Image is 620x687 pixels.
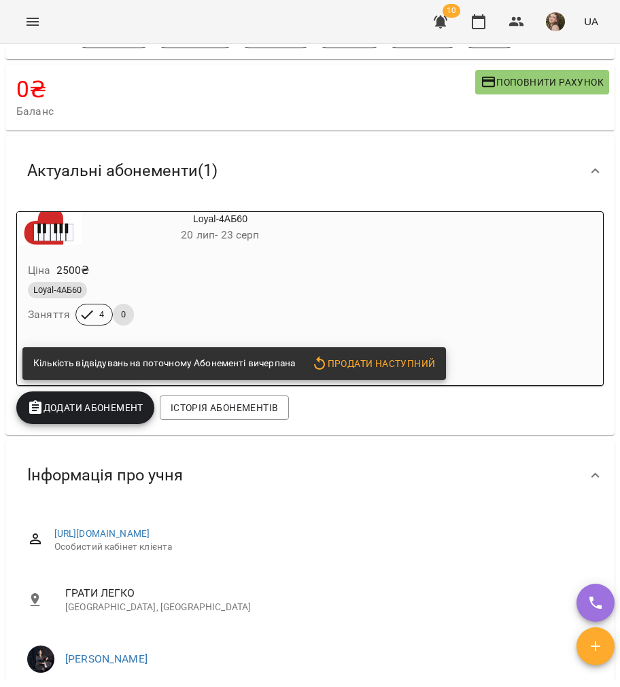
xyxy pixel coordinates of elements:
button: Menu [16,5,49,38]
span: Баланс [16,103,475,120]
button: Loyal-4АБ6020 лип- 23 серпЦіна2500₴Loyal-4АБ60Заняття40 [17,212,358,342]
span: Додати Абонемент [27,400,143,416]
span: ГРАТИ ЛЕГКО [65,585,593,601]
button: Історія абонементів [160,395,289,420]
div: Loyal-4АБ60 [82,212,358,245]
span: Історія абонементів [171,400,278,416]
span: UA [584,14,598,29]
p: [GEOGRAPHIC_DATA], [GEOGRAPHIC_DATA] [65,601,593,614]
span: 20 лип - 23 серп [181,228,259,241]
button: Поповнити рахунок [475,70,609,94]
p: 2500 ₴ [56,262,90,279]
span: 4 [91,309,112,321]
a: [PERSON_NAME] [65,652,148,665]
span: Актуальні абонементи ( 1 ) [27,160,218,181]
h6: Заняття [28,305,70,324]
h4: 0 ₴ [16,75,475,103]
button: UA [579,9,604,34]
button: Продати наступний [306,351,441,376]
img: Олена САФРОНОВА-СМИРНОВА [27,646,54,673]
span: 10 [443,4,460,18]
div: Кількість відвідувань на поточному Абонементі вичерпана [33,351,295,376]
span: Продати наступний [311,355,435,372]
span: Особистий кабінет клієнта [54,540,593,554]
div: Актуальні абонементи(1) [5,136,615,206]
img: 11ae2f933a9898bf6e312c35cd936515.jpg [546,12,565,31]
div: Інформація про учня [5,440,615,510]
span: Loyal-4АБ60 [28,284,87,296]
button: Додати Абонемент [16,391,154,424]
span: Інформація про учня [27,465,183,486]
span: Поповнити рахунок [481,74,604,90]
span: 0 [113,309,134,321]
div: Loyal-4АБ60 [17,212,82,245]
h6: Ціна [28,261,51,280]
a: [URL][DOMAIN_NAME] [54,528,150,539]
